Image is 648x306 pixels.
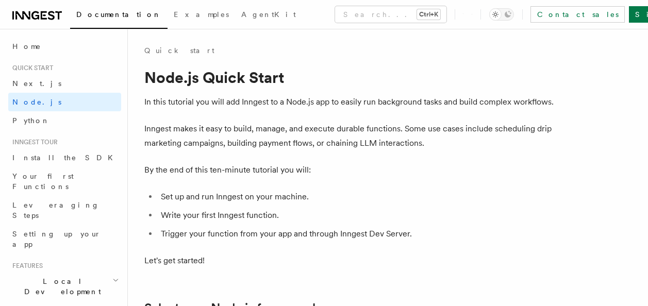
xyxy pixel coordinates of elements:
[489,8,514,21] button: Toggle dark mode
[158,227,557,241] li: Trigger your function from your app and through Inngest Dev Server.
[8,74,121,93] a: Next.js
[417,9,440,20] kbd: Ctrl+K
[8,196,121,225] a: Leveraging Steps
[8,262,43,270] span: Features
[12,116,50,125] span: Python
[76,10,161,19] span: Documentation
[12,98,61,106] span: Node.js
[8,138,58,146] span: Inngest tour
[144,68,557,87] h1: Node.js Quick Start
[12,230,101,248] span: Setting up your app
[12,172,74,191] span: Your first Functions
[530,6,625,23] a: Contact sales
[158,190,557,204] li: Set up and run Inngest on your machine.
[158,208,557,223] li: Write your first Inngest function.
[144,253,557,268] p: Let's get started!
[144,95,557,109] p: In this tutorial you will add Inngest to a Node.js app to easily run background tasks and build c...
[12,41,41,52] span: Home
[8,37,121,56] a: Home
[144,45,214,56] a: Quick start
[241,10,296,19] span: AgentKit
[8,167,121,196] a: Your first Functions
[144,122,557,150] p: Inngest makes it easy to build, manage, and execute durable functions. Some use cases include sch...
[8,276,112,297] span: Local Development
[8,111,121,130] a: Python
[8,148,121,167] a: Install the SDK
[8,225,121,253] a: Setting up your app
[144,163,557,177] p: By the end of this ten-minute tutorial you will:
[335,6,446,23] button: Search...Ctrl+K
[12,79,61,88] span: Next.js
[8,272,121,301] button: Local Development
[12,154,119,162] span: Install the SDK
[8,93,121,111] a: Node.js
[174,10,229,19] span: Examples
[12,201,99,219] span: Leveraging Steps
[235,3,302,28] a: AgentKit
[70,3,168,29] a: Documentation
[168,3,235,28] a: Examples
[8,64,53,72] span: Quick start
